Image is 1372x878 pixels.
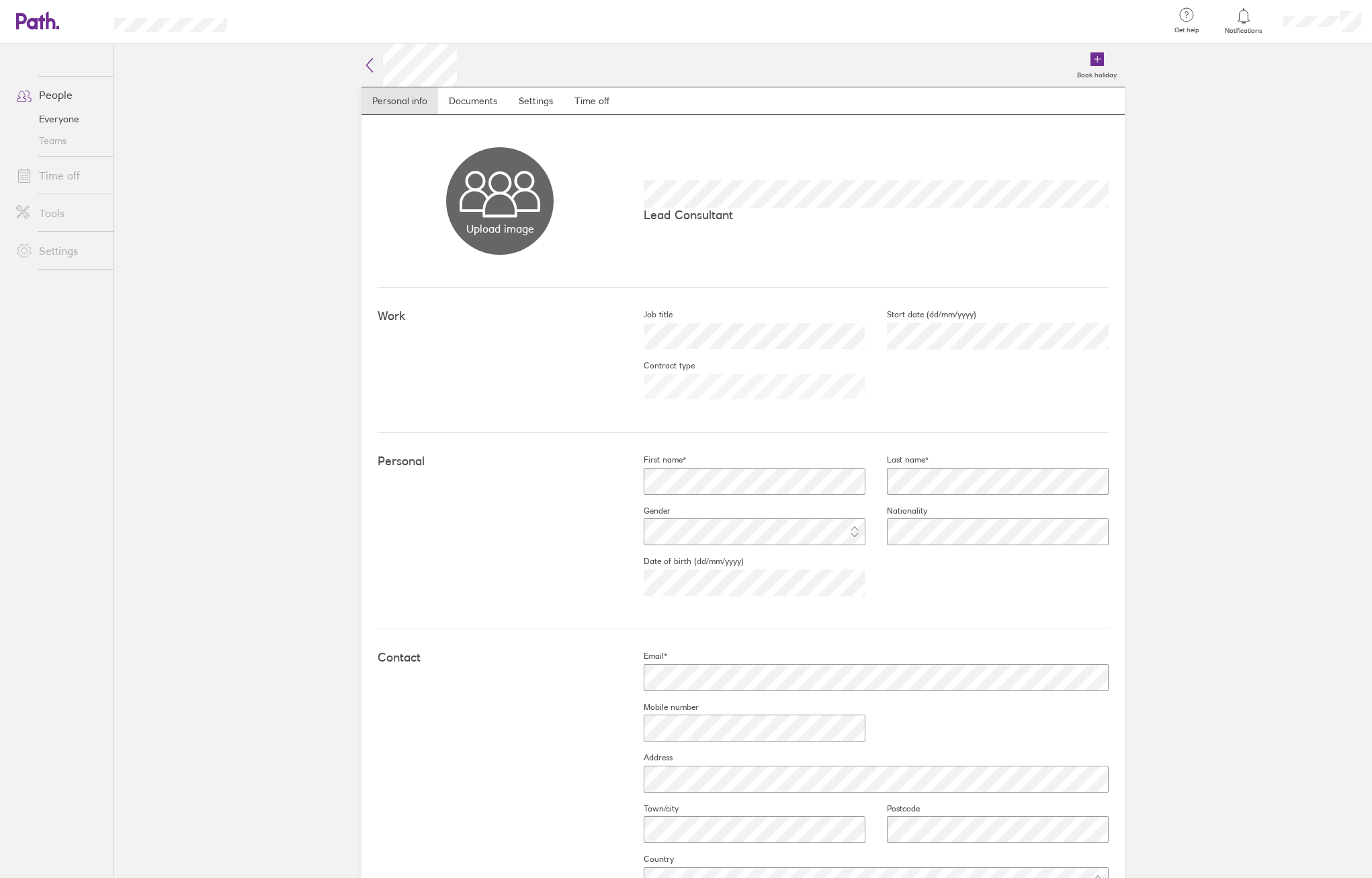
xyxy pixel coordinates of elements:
a: Settings [5,237,114,264]
a: Documents [438,87,508,114]
label: Gender [622,506,671,516]
a: Settings [508,87,564,114]
h4: Personal [378,454,622,469]
label: Address [622,752,673,763]
label: Job title [622,309,673,320]
a: Teams [5,130,114,151]
label: Mobile number [622,702,699,713]
a: Tools [5,200,114,227]
h4: Work [378,309,622,323]
a: Time off [5,162,114,189]
a: Personal info [361,87,438,114]
a: Time off [564,87,620,114]
label: Email* [622,651,667,662]
p: Lead Consultant [644,208,1109,222]
span: Notifications [1222,27,1266,35]
a: Everyone [5,108,114,130]
a: People [5,81,114,108]
h4: Contact [378,651,622,665]
label: Start date (dd/mm/yyyy) [865,309,976,320]
label: First name* [622,454,686,465]
label: Nationality [865,506,927,516]
label: Last name* [865,454,929,465]
label: Town/city [622,803,679,814]
a: Book holiday [1069,44,1125,87]
label: Postcode [865,803,920,814]
a: Notifications [1222,7,1266,35]
label: Country [622,854,674,865]
span: Get help [1165,26,1209,34]
label: Date of birth (dd/mm/yyyy) [622,556,744,567]
label: Book holiday [1069,67,1125,79]
label: Contract type [622,360,695,371]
